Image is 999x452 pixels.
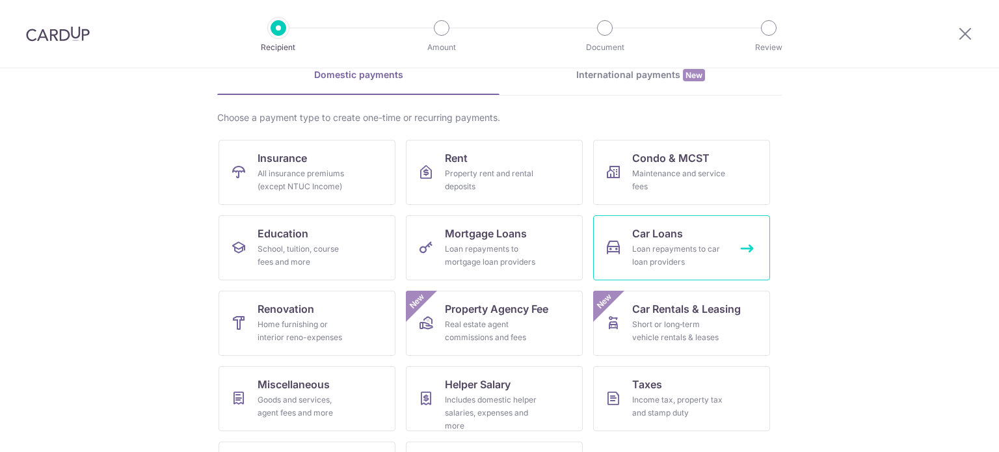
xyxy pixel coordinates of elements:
[632,150,710,166] span: Condo & MCST
[406,291,583,356] a: Property Agency FeeReal estate agent commissions and feesNew
[632,318,726,344] div: Short or long‑term vehicle rentals & leases
[219,291,395,356] a: RenovationHome furnishing or interior reno-expenses
[258,393,351,419] div: Goods and services, agent fees and more
[632,377,662,392] span: Taxes
[445,150,468,166] span: Rent
[445,377,511,392] span: Helper Salary
[406,291,428,312] span: New
[499,68,782,82] div: International payments
[393,41,490,54] p: Amount
[258,318,351,344] div: Home furnishing or interior reno-expenses
[632,301,741,317] span: Car Rentals & Leasing
[258,226,308,241] span: Education
[258,167,351,193] div: All insurance premiums (except NTUC Income)
[445,243,539,269] div: Loan repayments to mortgage loan providers
[593,215,770,280] a: Car LoansLoan repayments to car loan providers
[406,215,583,280] a: Mortgage LoansLoan repayments to mortgage loan providers
[219,366,395,431] a: MiscellaneousGoods and services, agent fees and more
[593,366,770,431] a: TaxesIncome tax, property tax and stamp duty
[219,140,395,205] a: InsuranceAll insurance premiums (except NTUC Income)
[219,215,395,280] a: EducationSchool, tuition, course fees and more
[258,243,351,269] div: School, tuition, course fees and more
[445,393,539,432] div: Includes domestic helper salaries, expenses and more
[721,41,817,54] p: Review
[593,140,770,205] a: Condo & MCSTMaintenance and service fees
[593,291,770,356] a: Car Rentals & LeasingShort or long‑term vehicle rentals & leasesNew
[445,318,539,344] div: Real estate agent commissions and fees
[230,41,326,54] p: Recipient
[258,377,330,392] span: Miscellaneous
[406,140,583,205] a: RentProperty rent and rental deposits
[258,150,307,166] span: Insurance
[445,226,527,241] span: Mortgage Loans
[632,393,726,419] div: Income tax, property tax and stamp duty
[445,167,539,193] div: Property rent and rental deposits
[26,26,90,42] img: CardUp
[594,291,615,312] span: New
[683,69,705,81] span: New
[258,301,314,317] span: Renovation
[406,366,583,431] a: Helper SalaryIncludes domestic helper salaries, expenses and more
[217,111,782,124] div: Choose a payment type to create one-time or recurring payments.
[632,243,726,269] div: Loan repayments to car loan providers
[632,226,683,241] span: Car Loans
[445,301,548,317] span: Property Agency Fee
[217,68,499,81] div: Domestic payments
[557,41,653,54] p: Document
[632,167,726,193] div: Maintenance and service fees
